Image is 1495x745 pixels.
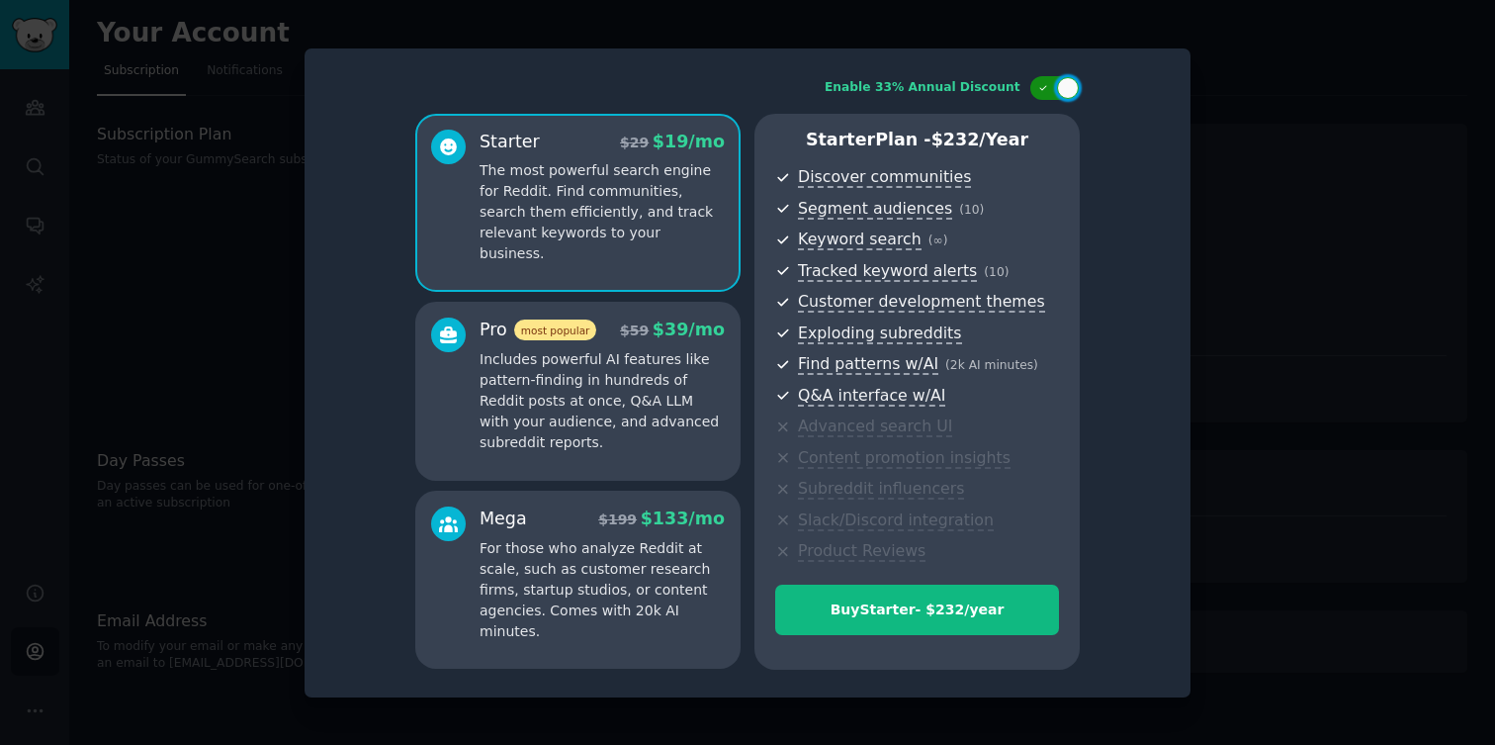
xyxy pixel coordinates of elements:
[798,448,1011,469] span: Content promotion insights
[798,511,994,531] span: Slack/Discord integration
[798,324,961,344] span: Exploding subreddits
[775,585,1059,635] button: BuyStarter- $232/year
[798,386,945,407] span: Q&A interface w/AI
[825,79,1020,97] div: Enable 33% Annual Discount
[798,261,977,282] span: Tracked keyword alerts
[798,354,938,375] span: Find patterns w/AI
[776,600,1058,620] div: Buy Starter - $ 232 /year
[598,512,637,527] span: $ 199
[641,509,725,528] span: $ 133 /mo
[984,265,1009,279] span: ( 10 )
[798,417,952,437] span: Advanced search UI
[480,349,725,453] p: Includes powerful AI features like pattern-finding in hundreds of Reddit posts at once, Q&A LLM w...
[945,358,1038,372] span: ( 2k AI minutes )
[798,292,1045,313] span: Customer development themes
[798,479,964,500] span: Subreddit influencers
[959,203,984,217] span: ( 10 )
[798,167,971,188] span: Discover communities
[775,128,1059,152] p: Starter Plan -
[931,130,1028,149] span: $ 232 /year
[798,199,952,220] span: Segment audiences
[480,160,725,264] p: The most powerful search engine for Reddit. Find communities, search them efficiently, and track ...
[480,130,540,154] div: Starter
[653,320,725,339] span: $ 39 /mo
[798,230,922,250] span: Keyword search
[480,507,527,531] div: Mega
[620,135,649,150] span: $ 29
[514,320,597,340] span: most popular
[620,323,649,338] span: $ 59
[653,132,725,151] span: $ 19 /mo
[928,233,948,247] span: ( ∞ )
[480,318,596,342] div: Pro
[480,538,725,642] p: For those who analyze Reddit at scale, such as customer research firms, startup studios, or conte...
[798,541,925,562] span: Product Reviews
